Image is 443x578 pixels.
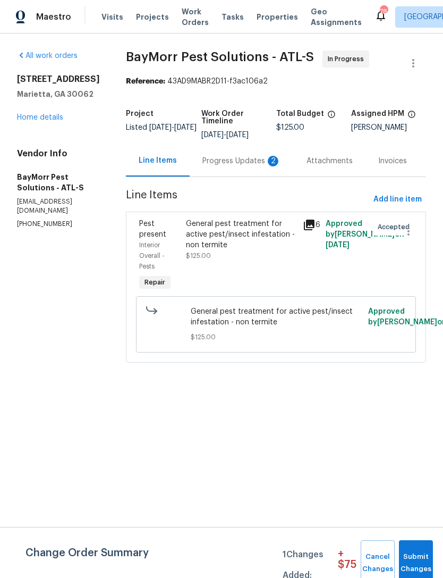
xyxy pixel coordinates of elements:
span: - [149,124,197,131]
span: Add line item [373,193,422,206]
span: Listed [126,124,197,131]
span: [DATE] [149,124,172,131]
span: Repair [140,277,169,288]
div: Invoices [378,156,407,166]
span: $125.00 [276,124,304,131]
h5: Marietta, GA 30062 [17,89,100,99]
h4: Vendor Info [17,148,100,159]
span: $125.00 [191,332,362,342]
span: Tasks [221,13,244,21]
span: $125.00 [186,253,211,259]
h5: BayMorr Pest Solutions - ATL-S [17,172,100,193]
span: Properties [257,12,298,22]
p: [PHONE_NUMBER] [17,220,100,229]
span: Approved by [PERSON_NAME] on [326,220,404,249]
div: 43AD9MABR2D11-f3ac106a2 [126,76,426,87]
span: - [201,131,249,139]
span: Pest present [139,220,166,238]
div: Attachments [306,156,353,166]
span: Maestro [36,12,71,22]
span: Projects [136,12,169,22]
h5: Work Order Timeline [201,110,276,125]
div: 78 [380,6,387,17]
div: Line Items [139,155,177,166]
span: Accepted [378,222,414,232]
a: All work orders [17,52,78,60]
span: Visits [101,12,123,22]
span: BayMorr Pest Solutions - ATL-S [126,51,314,63]
button: Add line item [369,190,426,210]
div: Progress Updates [202,156,281,166]
span: The hpm assigned to this work order. [407,110,416,124]
a: Home details [17,114,63,121]
div: 2 [268,156,278,166]
p: [EMAIL_ADDRESS][DOMAIN_NAME] [17,197,100,215]
span: [DATE] [326,241,350,249]
span: Work Orders [182,6,209,28]
span: Geo Assignments [311,6,362,28]
h5: Project [126,110,154,118]
div: 6 [303,219,320,231]
span: In Progress [328,54,368,64]
h5: Total Budget [276,110,324,118]
span: Line Items [126,190,369,210]
b: Reference: [126,78,165,85]
span: [DATE] [174,124,197,131]
h5: Assigned HPM [351,110,404,118]
div: [PERSON_NAME] [351,124,426,131]
span: General pest treatment for active pest/insect infestation - non termite [191,306,362,328]
span: [DATE] [226,131,249,139]
span: [DATE] [201,131,224,139]
span: The total cost of line items that have been proposed by Opendoor. This sum includes line items th... [327,110,336,124]
span: Interior Overall - Pests [139,242,165,270]
h2: [STREET_ADDRESS] [17,74,100,85]
div: General pest treatment for active pest/insect infestation - non termite [186,219,296,250]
